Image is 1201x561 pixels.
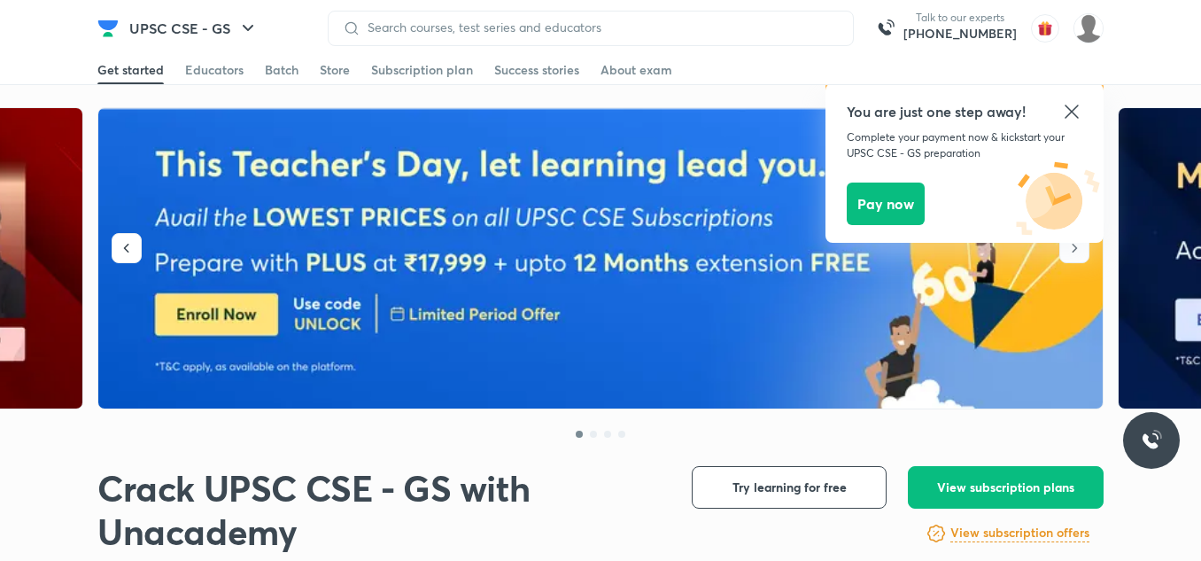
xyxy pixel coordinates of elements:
[732,479,847,496] span: Try learning for free
[185,56,244,84] a: Educators
[847,101,1082,122] h5: You are just one step away!
[950,524,1089,542] h6: View subscription offers
[847,183,925,225] button: Pay now
[360,20,839,35] input: Search courses, test series and educators
[908,466,1104,509] button: View subscription plans
[97,466,663,553] h1: Crack UPSC CSE - GS with Unacademy
[494,56,579,84] a: Success stories
[320,56,350,84] a: Store
[494,61,579,79] div: Success stories
[97,61,164,79] div: Get started
[1031,14,1059,43] img: avatar
[119,11,269,46] button: UPSC CSE - GS
[371,56,473,84] a: Subscription plan
[937,479,1074,496] span: View subscription plans
[600,61,672,79] div: About exam
[903,11,1017,25] p: Talk to our experts
[97,18,119,39] img: Company Logo
[868,11,903,46] img: call-us
[97,56,164,84] a: Get started
[371,61,473,79] div: Subscription plan
[903,25,1017,43] a: [PHONE_NUMBER]
[265,61,298,79] div: Batch
[265,56,298,84] a: Batch
[692,466,887,509] button: Try learning for free
[320,61,350,79] div: Store
[950,523,1089,544] a: View subscription offers
[1141,430,1162,451] img: ttu
[1073,13,1104,43] img: sachin
[185,61,244,79] div: Educators
[1012,161,1104,240] img: icon
[847,129,1082,161] p: Complete your payment now & kickstart your UPSC CSE - GS preparation
[600,56,672,84] a: About exam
